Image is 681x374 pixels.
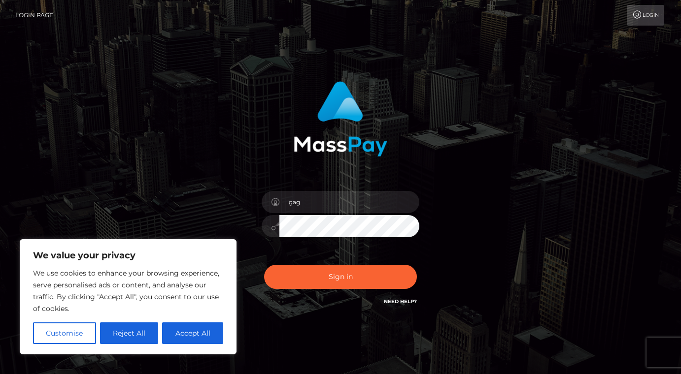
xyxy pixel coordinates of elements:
[33,249,223,261] p: We value your privacy
[264,265,417,289] button: Sign in
[15,5,53,26] a: Login Page
[20,239,237,354] div: We value your privacy
[100,322,159,344] button: Reject All
[384,298,417,305] a: Need Help?
[33,267,223,314] p: We use cookies to enhance your browsing experience, serve personalised ads or content, and analys...
[294,81,387,156] img: MassPay Login
[33,322,96,344] button: Customise
[627,5,664,26] a: Login
[162,322,223,344] button: Accept All
[279,191,419,213] input: Username...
